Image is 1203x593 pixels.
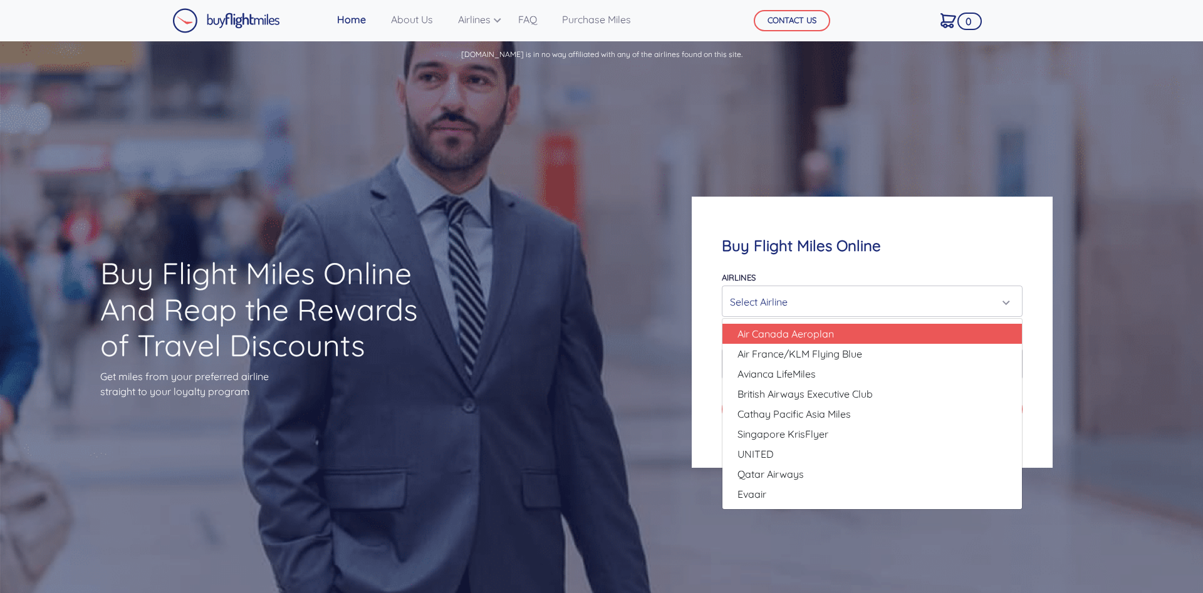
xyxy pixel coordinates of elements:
span: British Airways Executive Club [737,386,873,401]
a: Airlines [453,7,498,32]
a: Purchase Miles [557,7,636,32]
div: Select Airline [730,290,1007,314]
a: Home [332,7,371,32]
button: CONTACT US [754,10,830,31]
span: Singapore KrisFlyer [737,426,828,441]
button: Select Airline [722,286,1023,317]
span: Qatar Airways [737,467,804,482]
a: About Us [386,7,438,32]
span: Air France/KLM Flying Blue [737,346,862,361]
span: 0 [957,13,982,30]
label: Airlines [722,272,756,282]
a: 0 [935,7,961,33]
span: Air Canada Aeroplan [737,326,834,341]
span: Evaair [737,487,766,502]
a: Buy Flight Miles Logo [172,5,280,36]
img: Buy Flight Miles Logo [172,8,280,33]
span: Avianca LifeMiles [737,366,816,381]
img: Cart [940,13,956,28]
p: Get miles from your preferred airline straight to your loyalty program [100,369,441,399]
h1: Buy Flight Miles Online And Reap the Rewards of Travel Discounts [100,255,441,364]
h4: Buy Flight Miles Online [722,237,1023,255]
a: FAQ [513,7,542,32]
span: UNITED [737,446,774,462]
span: Cathay Pacific Asia Miles [737,406,851,421]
